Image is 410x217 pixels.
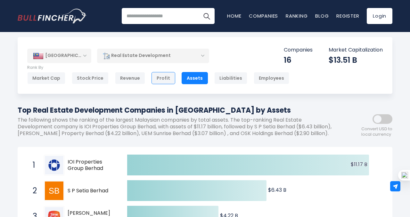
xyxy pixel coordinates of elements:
[249,12,278,19] a: Companies
[68,188,116,194] span: S P Setia Berhad
[284,55,313,65] div: 16
[27,49,91,63] div: [GEOGRAPHIC_DATA]
[329,55,383,65] div: $13.51 B
[27,65,289,70] p: Rank By
[72,72,109,84] div: Stock Price
[254,72,289,84] div: Employees
[336,12,359,19] a: Register
[315,12,329,19] a: Blog
[45,156,63,174] img: IOI Properties Group Berhad
[268,186,286,194] text: $6.43 B
[152,72,175,84] div: Profit
[351,161,367,168] text: $11.17 B
[97,48,209,63] div: Real Estate Development
[361,126,392,137] span: Convert USD to local currency
[18,9,87,23] img: Bullfincher logo
[18,117,335,137] p: The following shows the ranking of the largest Malaysian companies by total assets. The top-ranki...
[182,72,208,84] div: Assets
[68,159,116,172] span: IOI Properties Group Berhad
[29,185,36,196] span: 2
[18,9,86,23] a: Go to homepage
[214,72,247,84] div: Liabilities
[401,172,408,179] img: one_i.png
[18,105,335,116] h1: Top Real Estate Development Companies in [GEOGRAPHIC_DATA] by Assets
[286,12,307,19] a: Ranking
[227,12,241,19] a: Home
[199,8,215,24] button: Search
[27,72,65,84] div: Market Cap
[284,47,313,53] p: Companies
[367,8,392,24] a: Login
[45,181,63,200] img: S P Setia Berhad
[115,72,145,84] div: Revenue
[29,160,36,171] span: 1
[329,47,383,53] p: Market Capitalization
